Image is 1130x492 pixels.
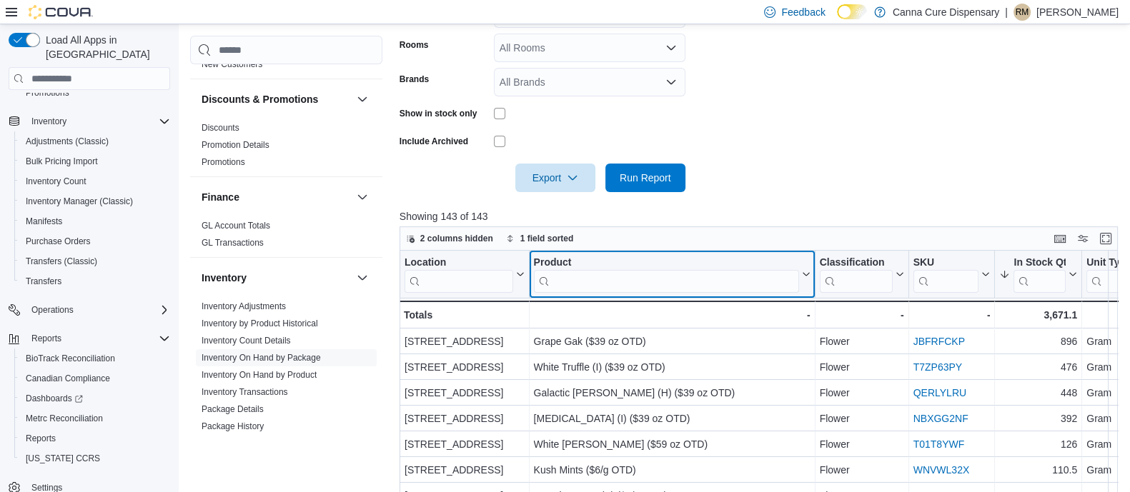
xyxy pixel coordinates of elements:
[20,133,114,150] a: Adjustments (Classic)
[202,59,262,70] span: New Customers
[14,388,176,408] a: Dashboards
[400,108,477,119] label: Show in stock only
[1016,4,1029,21] span: RM
[533,385,810,402] div: Galactic [PERSON_NAME] (H) ($39 oz OTD)
[14,368,176,388] button: Canadian Compliance
[14,191,176,211] button: Inventory Manager (Classic)
[202,353,321,363] a: Inventory On Hand by Package
[20,173,170,190] span: Inventory Count
[893,4,999,21] p: Canna Cure Dispensary
[26,373,110,384] span: Canadian Compliance
[819,256,892,293] div: Classification
[999,333,1077,351] div: 896
[26,176,86,187] span: Inventory Count
[533,306,810,323] div: -
[14,251,176,271] button: Transfers (Classic)
[400,230,499,247] button: 2 columns hidden
[405,385,525,402] div: [STREET_ADDRESS]
[202,318,318,329] span: Inventory by Product Historical
[620,171,671,185] span: Run Report
[20,213,170,230] span: Manifests
[913,256,978,293] div: SKU URL
[26,453,100,464] span: [US_STATE] CCRS
[3,328,176,348] button: Reports
[400,209,1125,224] p: Showing 143 of 143
[26,87,69,99] span: Promotions
[20,350,170,367] span: BioTrack Reconciliation
[999,359,1077,376] div: 476
[913,413,968,425] a: NBXGG2NF
[533,333,810,351] div: Grape Gak ($39 oz OTD)
[202,156,245,168] span: Promotions
[819,411,903,428] div: Flower
[515,164,595,192] button: Export
[999,385,1077,402] div: 448
[14,231,176,251] button: Purchase Orders
[20,253,103,270] a: Transfers (Classic)
[31,116,66,127] span: Inventory
[202,404,264,414] a: Package Details
[405,256,513,293] div: Location
[26,433,56,444] span: Reports
[533,256,798,270] div: Product
[202,238,264,248] a: GL Transactions
[202,221,270,231] a: GL Account Totals
[26,136,109,147] span: Adjustments (Classic)
[819,462,903,479] div: Flower
[20,450,170,467] span: Washington CCRS
[20,84,75,101] a: Promotions
[190,119,382,176] div: Discounts & Promotions
[1013,4,1031,21] div: Rogelio Mitchell
[26,301,170,318] span: Operations
[202,92,351,106] button: Discounts & Promotions
[14,151,176,171] button: Bulk Pricing Import
[999,436,1077,453] div: 126
[3,111,176,131] button: Inventory
[605,164,685,192] button: Run Report
[14,131,176,151] button: Adjustments (Classic)
[405,256,513,270] div: Location
[1036,4,1119,21] p: [PERSON_NAME]
[1074,230,1091,247] button: Display options
[913,336,964,348] a: JBFRFCKP
[819,359,903,376] div: Flower
[26,301,79,318] button: Operations
[26,330,67,347] button: Reports
[14,448,176,468] button: [US_STATE] CCRS
[20,430,170,447] span: Reports
[400,74,429,85] label: Brands
[405,333,525,351] div: [STREET_ADDRESS]
[400,136,468,147] label: Include Archived
[20,193,170,210] span: Inventory Manager (Classic)
[405,462,525,479] div: [STREET_ADDRESS]
[202,421,264,432] span: Package History
[533,411,810,428] div: [MEDICAL_DATA] (I) ($39 oz OTD)
[1013,256,1066,293] div: In Stock Qty
[202,123,239,133] a: Discounts
[999,462,1077,479] div: 110.5
[202,220,270,231] span: GL Account Totals
[400,39,429,51] label: Rooms
[837,4,867,19] input: Dark Mode
[819,256,892,270] div: Classification
[533,256,798,293] div: Product
[202,122,239,134] span: Discounts
[202,352,321,363] span: Inventory On Hand by Package
[999,411,1077,428] div: 392
[26,113,72,130] button: Inventory
[405,411,525,428] div: [STREET_ADDRESS]
[913,306,990,323] div: -
[819,256,903,293] button: Classification
[26,196,133,207] span: Inventory Manager (Classic)
[202,370,317,380] a: Inventory On Hand by Product
[26,393,83,404] span: Dashboards
[202,301,286,312] span: Inventory Adjustments
[533,436,810,453] div: White [PERSON_NAME] ($59 oz OTD)
[20,273,170,290] span: Transfers
[20,450,106,467] a: [US_STATE] CCRS
[202,387,288,397] a: Inventory Transactions
[819,306,903,323] div: -
[20,390,89,407] a: Dashboards
[913,439,964,451] a: T01T8YWF
[533,359,810,376] div: White Truffle (I) ($39 oz OTD)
